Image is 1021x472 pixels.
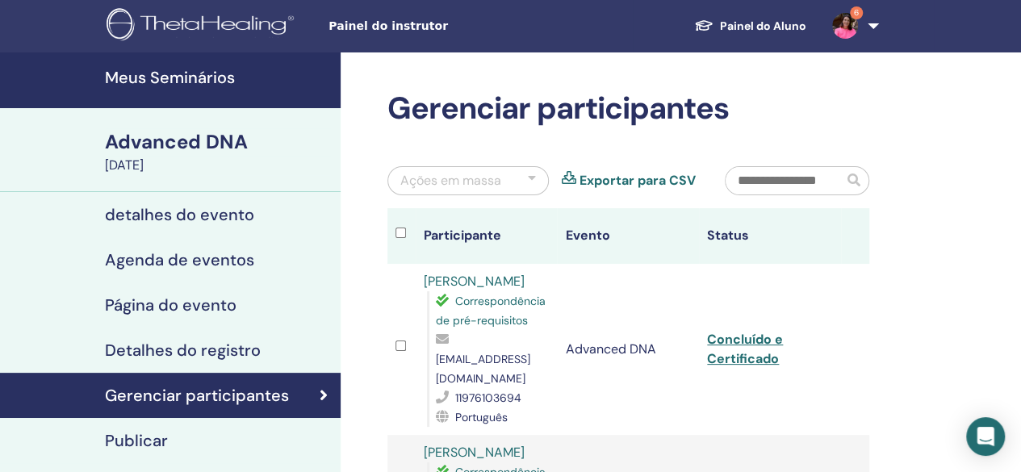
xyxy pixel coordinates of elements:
[105,386,289,405] h4: Gerenciar participantes
[95,128,341,175] a: Advanced DNA[DATE]
[850,6,863,19] span: 6
[832,13,858,39] img: default.jpg
[580,171,696,190] a: Exportar para CSV
[699,208,841,264] th: Status
[436,294,546,328] span: Correspondência de pré-requisitos
[424,273,525,290] a: [PERSON_NAME]
[105,156,331,175] div: [DATE]
[328,18,571,35] span: Painel do instrutor
[107,8,299,44] img: logo.png
[694,19,713,32] img: graduation-cap-white.svg
[105,340,261,360] h4: Detalhes do registro
[416,208,558,264] th: Participante
[105,205,254,224] h4: detalhes do evento
[105,250,254,269] h4: Agenda de eventos
[707,331,783,367] a: Concluído e Certificado
[105,431,168,450] h4: Publicar
[400,171,501,190] div: Ações em massa
[557,208,699,264] th: Evento
[387,90,869,127] h2: Gerenciar participantes
[436,352,530,386] span: [EMAIL_ADDRESS][DOMAIN_NAME]
[424,444,525,461] a: [PERSON_NAME]
[105,68,331,87] h4: Meus Seminários
[105,128,331,156] div: Advanced DNA
[557,264,699,435] td: Advanced DNA
[966,417,1005,456] div: Open Intercom Messenger
[681,11,819,41] a: Painel do Aluno
[455,410,508,424] span: Português
[105,295,236,315] h4: Página do evento
[455,391,521,405] span: 11976103694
